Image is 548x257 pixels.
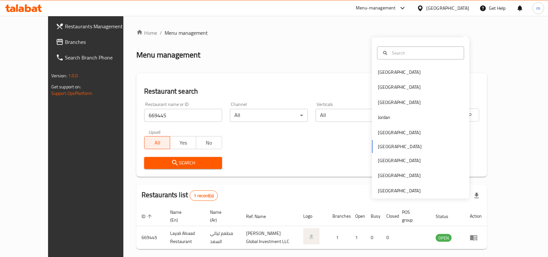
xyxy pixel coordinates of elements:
div: [GEOGRAPHIC_DATA] [378,187,421,194]
div: Menu [470,234,482,241]
span: Name (Ar) [210,208,233,224]
td: Layali Alsaad Restaurant [165,226,205,249]
td: 0 [381,226,397,249]
div: [GEOGRAPHIC_DATA] [378,69,421,76]
div: [GEOGRAPHIC_DATA] [378,157,421,164]
button: All [144,136,170,149]
img: Layali Alsaad Restaurant [303,228,319,244]
span: Get support on: [51,83,81,91]
span: Version: [51,71,67,80]
span: No [199,138,219,148]
span: 1.0.0 [68,71,78,80]
li: / [160,29,162,37]
div: [GEOGRAPHIC_DATA] [378,84,421,91]
span: Status [436,212,457,220]
div: [GEOGRAPHIC_DATA] [378,172,421,179]
a: Home [136,29,157,37]
div: Menu-management [356,4,396,12]
span: Branches [65,38,134,46]
td: 0 [366,226,381,249]
span: ID [142,212,154,220]
div: [GEOGRAPHIC_DATA] [426,5,469,12]
th: Action [465,206,487,226]
div: [GEOGRAPHIC_DATA] [378,99,421,106]
span: Ref. Name [246,212,274,220]
span: Search [149,159,217,167]
div: Jordan [378,114,391,121]
h2: Restaurants list [142,190,218,201]
button: No [196,136,222,149]
a: Branches [51,34,140,50]
span: POS group [402,208,423,224]
h2: Restaurant search [144,86,480,96]
td: [PERSON_NAME] Global Investment LLC [241,226,298,249]
button: Yes [170,136,196,149]
span: 1 record(s) [190,193,218,199]
td: 669445 [136,226,165,249]
th: Branches [327,206,350,226]
nav: breadcrumb [136,29,487,37]
div: Total records count [190,190,218,201]
span: Restaurants Management [65,22,134,30]
input: Search for restaurant name or ID.. [144,109,222,122]
a: Search Branch Phone [51,50,140,65]
table: enhanced table [136,206,487,249]
span: All [147,138,168,148]
span: Name (En) [170,208,197,224]
div: All [316,109,393,122]
label: Upsell [149,130,161,134]
td: 1 [327,226,350,249]
td: مطعم ليالي السعد [205,226,241,249]
div: Export file [469,188,484,203]
div: [GEOGRAPHIC_DATA] [378,129,421,136]
span: Search Branch Phone [65,54,134,61]
td: 1 [350,226,366,249]
h2: Menu management [136,50,200,60]
th: Open [350,206,366,226]
a: Support.OpsPlatform [51,89,93,97]
button: Search [144,157,222,169]
span: Yes [173,138,193,148]
input: Search [389,49,460,57]
div: All [230,109,308,122]
span: Menu management [165,29,208,37]
th: Busy [366,206,381,226]
span: m [536,5,540,12]
a: Restaurants Management [51,19,140,34]
th: Logo [298,206,327,226]
th: Closed [381,206,397,226]
span: OPEN [436,234,452,242]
